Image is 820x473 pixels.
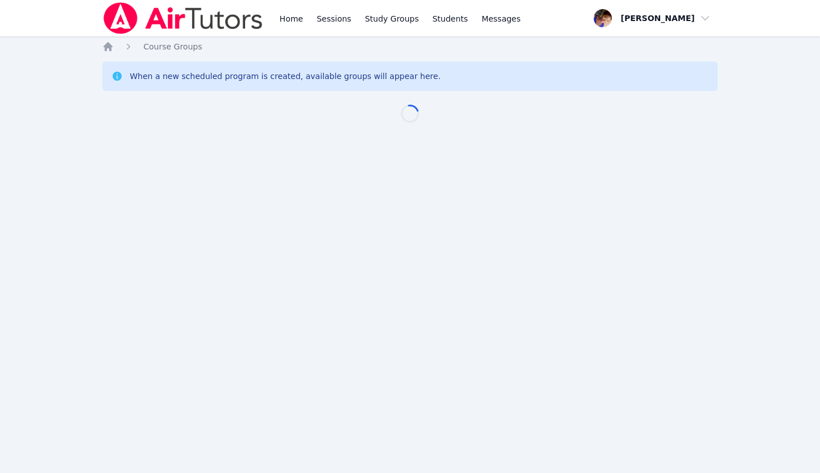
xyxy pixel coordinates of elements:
img: Air Tutors [102,2,263,34]
span: Messages [482,13,521,24]
nav: Breadcrumb [102,41,718,52]
a: Course Groups [143,41,202,52]
span: Course Groups [143,42,202,51]
div: When a new scheduled program is created, available groups will appear here. [130,70,441,82]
